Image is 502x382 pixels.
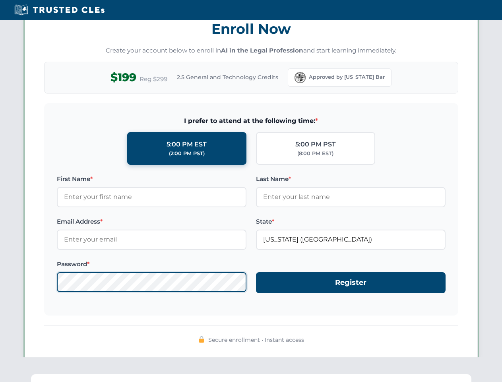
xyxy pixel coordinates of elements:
[297,150,333,158] div: (8:00 PM EST)
[256,187,446,207] input: Enter your last name
[110,68,136,86] span: $199
[256,230,446,249] input: Florida (FL)
[198,336,205,343] img: 🔒
[309,73,385,81] span: Approved by [US_STATE] Bar
[295,72,306,83] img: Florida Bar
[295,139,336,150] div: 5:00 PM PST
[12,4,107,16] img: Trusted CLEs
[44,16,458,41] h3: Enroll Now
[57,230,246,249] input: Enter your email
[256,174,446,184] label: Last Name
[256,217,446,226] label: State
[167,139,207,150] div: 5:00 PM EST
[208,335,304,344] span: Secure enrollment • Instant access
[221,47,303,54] strong: AI in the Legal Profession
[44,46,458,55] p: Create your account below to enroll in and start learning immediately.
[57,187,246,207] input: Enter your first name
[169,150,205,158] div: (2:00 PM PST)
[256,272,446,293] button: Register
[177,73,278,82] span: 2.5 General and Technology Credits
[57,174,246,184] label: First Name
[57,116,446,126] span: I prefer to attend at the following time:
[140,74,167,84] span: Reg $299
[57,259,246,269] label: Password
[57,217,246,226] label: Email Address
